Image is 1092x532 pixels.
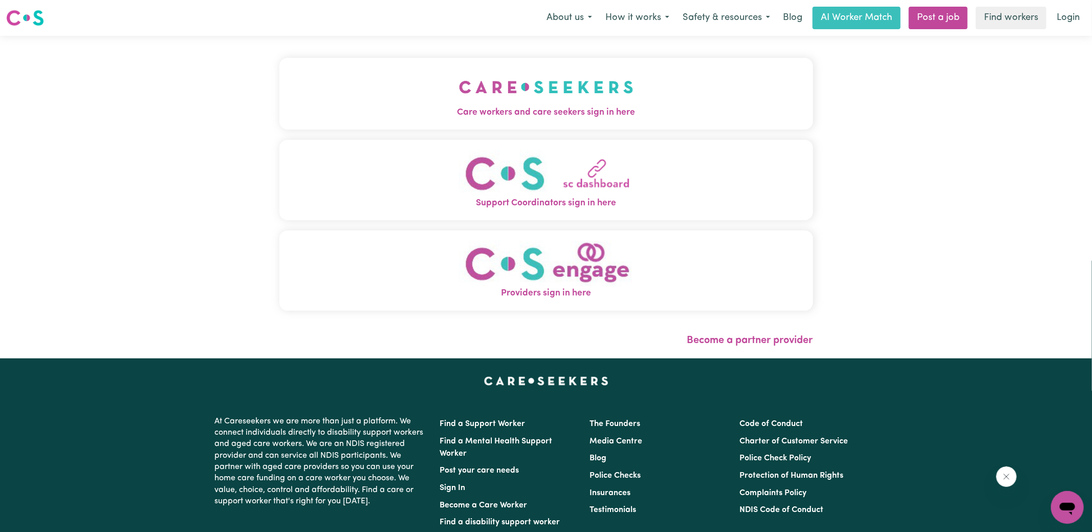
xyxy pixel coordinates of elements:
a: Login [1051,7,1086,29]
a: Blog [589,454,606,462]
a: Media Centre [589,437,642,445]
span: Care workers and care seekers sign in here [279,106,813,119]
iframe: Button to launch messaging window [1051,491,1084,524]
p: At Careseekers we are more than just a platform. We connect individuals directly to disability su... [214,412,427,512]
a: Become a partner provider [687,335,813,346]
button: About us [540,7,599,29]
iframe: Close message [996,466,1017,487]
button: How it works [599,7,676,29]
a: Post your care needs [440,466,519,475]
a: NDIS Code of Conduct [740,506,824,514]
button: Providers sign in here [279,230,813,311]
a: Insurances [589,489,630,497]
a: Become a Care Worker [440,501,527,509]
span: Support Coordinators sign in here [279,197,813,210]
a: AI Worker Match [813,7,901,29]
a: Careseekers home page [484,377,608,385]
button: Support Coordinators sign in here [279,140,813,220]
a: Sign In [440,484,465,492]
a: Protection of Human Rights [740,472,844,480]
span: Need any help? [6,7,62,15]
a: Police Checks [589,472,641,480]
a: The Founders [589,420,640,428]
a: Post a job [909,7,968,29]
img: Careseekers logo [6,9,44,27]
span: Providers sign in here [279,287,813,300]
button: Care workers and care seekers sign in here [279,58,813,130]
a: Complaints Policy [740,489,807,497]
button: Safety & resources [676,7,777,29]
a: Find workers [976,7,1046,29]
a: Testimonials [589,506,636,514]
a: Code of Conduct [740,420,803,428]
a: Find a Support Worker [440,420,525,428]
a: Blog [777,7,809,29]
a: Find a Mental Health Support Worker [440,437,552,458]
a: Police Check Policy [740,454,812,462]
a: Charter of Customer Service [740,437,848,445]
a: Careseekers logo [6,6,44,30]
a: Find a disability support worker [440,518,560,526]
